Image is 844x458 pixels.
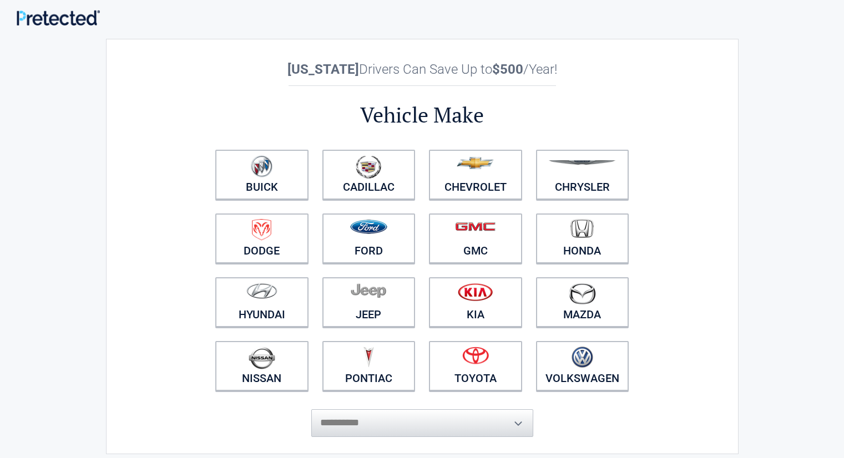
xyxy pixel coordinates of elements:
[429,213,522,263] a: GMC
[215,150,309,200] a: Buick
[215,341,309,391] a: Nissan
[252,219,271,241] img: dodge
[429,150,522,200] a: Chevrolet
[287,62,359,77] b: [US_STATE]
[536,150,629,200] a: Chrysler
[322,341,416,391] a: Pontiac
[570,219,594,238] img: honda
[322,277,416,327] a: Jeep
[455,222,496,231] img: gmc
[572,347,593,368] img: volkswagen
[246,283,277,299] img: hyundai
[568,283,596,304] img: mazda
[215,213,309,263] a: Dodge
[536,277,629,327] a: Mazda
[429,341,522,391] a: Toyota
[536,341,629,391] a: Volkswagen
[215,277,309,327] a: Hyundai
[251,155,272,177] img: buick
[548,160,616,165] img: chrysler
[536,213,629,263] a: Honda
[350,220,387,234] img: ford
[17,10,100,25] img: Main Logo
[351,283,386,298] img: jeep
[249,347,275,369] img: nissan
[429,277,522,327] a: Kia
[356,155,381,179] img: cadillac
[209,62,636,77] h2: Drivers Can Save Up to /Year
[457,157,494,169] img: chevrolet
[322,150,416,200] a: Cadillac
[209,101,636,129] h2: Vehicle Make
[492,62,523,77] b: $500
[363,347,374,368] img: pontiac
[462,347,489,364] img: toyota
[322,213,416,263] a: Ford
[458,283,493,301] img: kia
